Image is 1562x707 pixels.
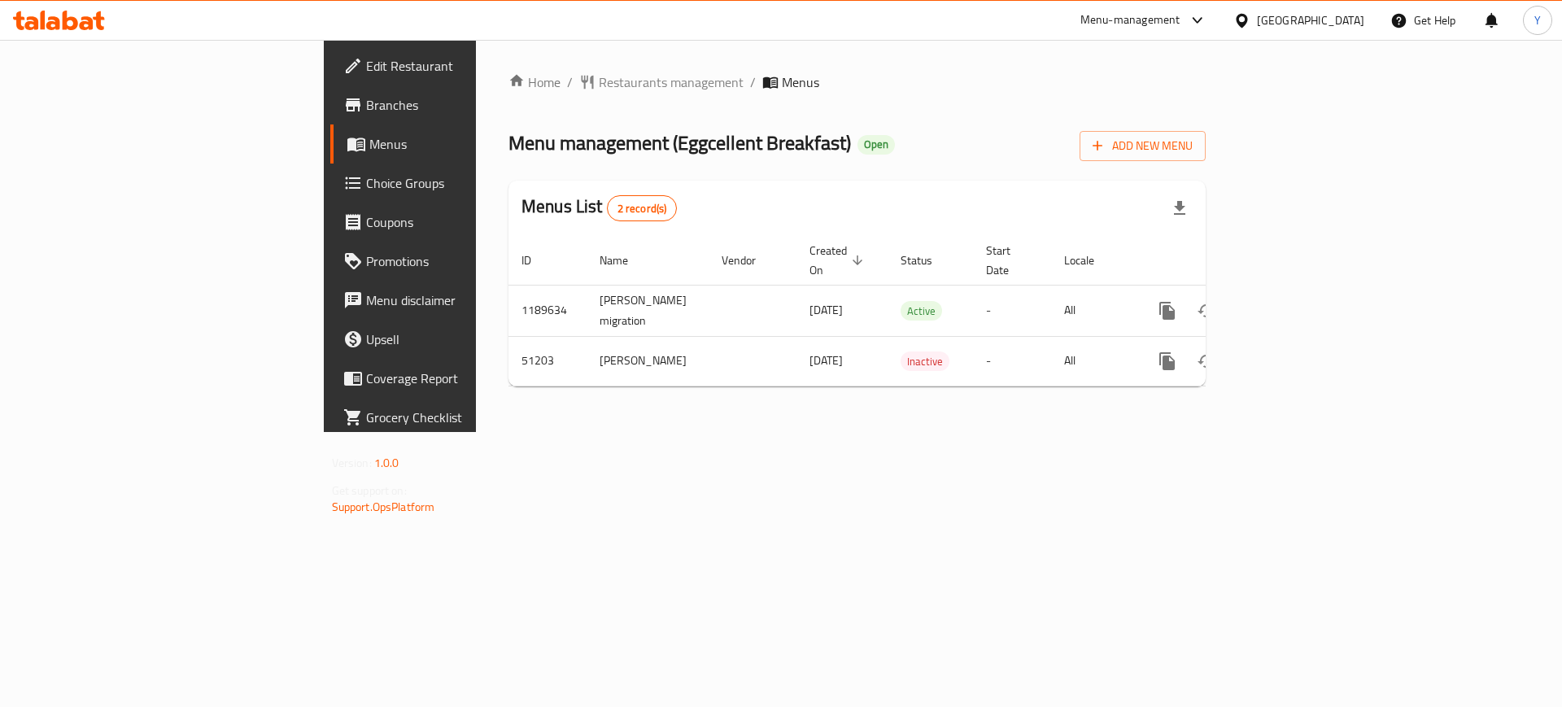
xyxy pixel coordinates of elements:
h2: Menus List [521,194,677,221]
a: Support.OpsPlatform [332,496,435,517]
span: 1.0.0 [374,452,399,474]
a: Upsell [330,320,585,359]
span: Menu management ( Eggcellent Breakfast ) [508,124,851,161]
div: Open [857,135,895,155]
span: Add New Menu [1093,136,1193,156]
li: / [750,72,756,92]
div: Menu-management [1080,11,1180,30]
button: more [1148,291,1187,330]
button: more [1148,342,1187,381]
span: ID [521,251,552,270]
td: - [973,285,1051,336]
a: Grocery Checklist [330,398,585,437]
a: Restaurants management [579,72,744,92]
a: Edit Restaurant [330,46,585,85]
span: Created On [809,241,868,280]
a: Coupons [330,203,585,242]
span: Get support on: [332,480,407,501]
td: - [973,336,1051,386]
th: Actions [1135,236,1317,286]
span: Restaurants management [599,72,744,92]
a: Coverage Report [330,359,585,398]
td: All [1051,336,1135,386]
div: Export file [1160,189,1199,228]
button: Change Status [1187,291,1226,330]
span: [DATE] [809,350,843,371]
div: [GEOGRAPHIC_DATA] [1257,11,1364,29]
div: Active [901,301,942,321]
span: Inactive [901,352,949,371]
td: [PERSON_NAME] migration [587,285,709,336]
span: Edit Restaurant [366,56,572,76]
span: Version: [332,452,372,474]
td: All [1051,285,1135,336]
span: Y [1534,11,1541,29]
div: Total records count [607,195,678,221]
span: Status [901,251,953,270]
a: Menu disclaimer [330,281,585,320]
span: Locale [1064,251,1115,270]
span: Promotions [366,251,572,271]
span: Upsell [366,329,572,349]
span: Coverage Report [366,369,572,388]
span: Menus [369,134,572,154]
button: Change Status [1187,342,1226,381]
td: [PERSON_NAME] [587,336,709,386]
span: Vendor [722,251,777,270]
nav: breadcrumb [508,72,1206,92]
span: Coupons [366,212,572,232]
button: Add New Menu [1080,131,1206,161]
span: [DATE] [809,299,843,321]
a: Menus [330,124,585,164]
span: Name [600,251,649,270]
span: Branches [366,95,572,115]
a: Branches [330,85,585,124]
a: Choice Groups [330,164,585,203]
span: Start Date [986,241,1032,280]
span: Active [901,302,942,321]
span: Menus [782,72,819,92]
table: enhanced table [508,236,1317,386]
span: Open [857,137,895,151]
a: Promotions [330,242,585,281]
span: 2 record(s) [608,201,677,216]
span: Choice Groups [366,173,572,193]
div: Inactive [901,351,949,371]
span: Menu disclaimer [366,290,572,310]
span: Grocery Checklist [366,408,572,427]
